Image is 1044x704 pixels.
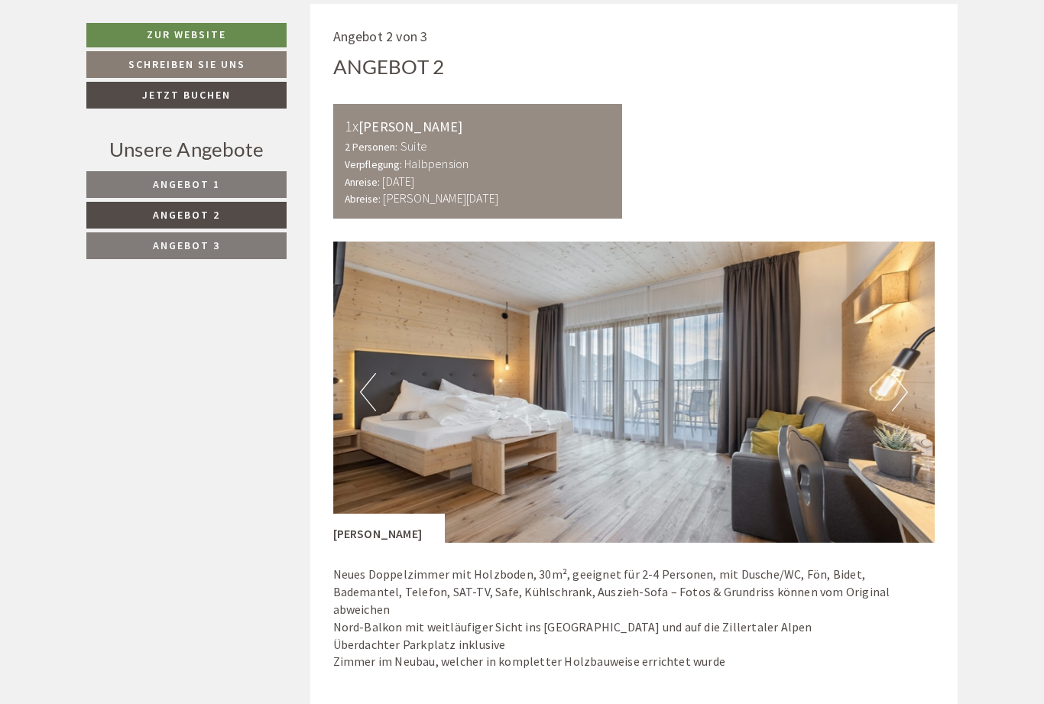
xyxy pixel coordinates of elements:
[333,28,428,45] span: Angebot 2 von 3
[86,23,287,47] a: Zur Website
[24,75,242,86] small: 16:57
[345,193,381,206] small: Abreise:
[153,208,220,222] span: Angebot 2
[153,177,220,191] span: Angebot 1
[383,190,498,206] b: [PERSON_NAME][DATE]
[360,373,376,411] button: Previous
[333,242,935,543] img: image
[345,116,358,135] b: 1x
[400,138,427,154] b: Suite
[24,45,242,57] div: [GEOGRAPHIC_DATA]
[86,135,287,164] div: Unsere Angebote
[86,82,287,109] a: Jetzt buchen
[511,403,602,430] button: Senden
[345,176,381,189] small: Anreise:
[86,51,287,78] a: Schreiben Sie uns
[333,514,446,543] div: [PERSON_NAME]
[273,12,329,38] div: [DATE]
[382,174,414,189] b: [DATE]
[892,373,908,411] button: Next
[404,156,469,171] b: Halbpension
[333,566,935,670] p: Neues Doppelzimmer mit Holzboden, 30m², geeignet für 2-4 Personen, mit Dusche/WC, Fön, Bidet, Bad...
[345,141,398,154] small: 2 Personen:
[12,42,250,89] div: Guten Tag, wie können wir Ihnen helfen?
[153,238,220,252] span: Angebot 3
[345,115,611,138] div: [PERSON_NAME]
[333,53,445,81] div: Angebot 2
[345,158,402,171] small: Verpflegung:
